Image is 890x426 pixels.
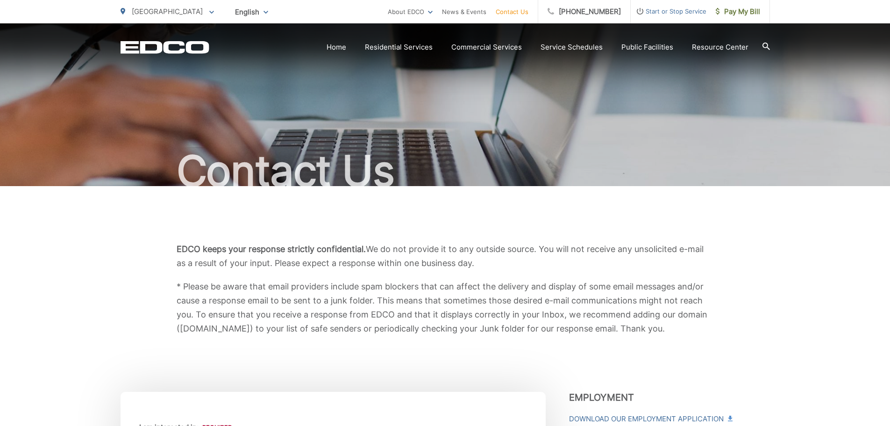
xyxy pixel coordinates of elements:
span: Pay My Bill [716,6,760,17]
a: EDCD logo. Return to the homepage. [121,41,209,54]
b: EDCO keeps your response strictly confidential. [177,244,366,254]
a: Contact Us [496,6,528,17]
a: Public Facilities [621,42,673,53]
a: Commercial Services [451,42,522,53]
p: * Please be aware that email providers include spam blockers that can affect the delivery and dis... [177,280,714,336]
a: Home [327,42,346,53]
span: [GEOGRAPHIC_DATA] [132,7,203,16]
span: English [228,4,275,20]
a: Resource Center [692,42,748,53]
a: About EDCO [388,6,433,17]
h1: Contact Us [121,148,770,195]
a: News & Events [442,6,486,17]
a: Residential Services [365,42,433,53]
a: Download Our Employment Application [569,413,732,425]
p: We do not provide it to any outside source. You will not receive any unsolicited e-mail as a resu... [177,242,714,270]
h3: Employment [569,392,770,403]
a: Service Schedules [541,42,603,53]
